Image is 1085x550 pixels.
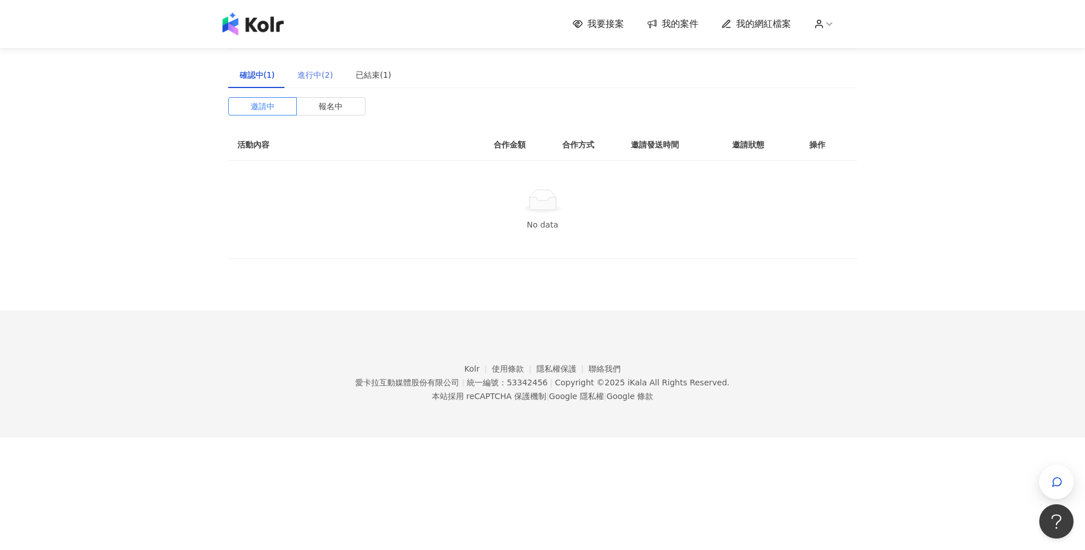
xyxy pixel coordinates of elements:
[587,18,624,30] span: 我要接案
[297,69,333,81] div: 進行中(2)
[800,129,857,161] th: 操作
[462,378,464,387] span: |
[647,18,698,30] a: 我的案件
[432,389,653,403] span: 本站採用 reCAPTCHA 保護機制
[356,69,391,81] div: 已結束(1)
[242,218,844,231] div: No data
[319,98,343,115] span: 報名中
[622,129,723,161] th: 邀請發送時間
[723,129,800,161] th: 邀請狀態
[589,364,621,373] a: 聯絡我們
[355,378,459,387] div: 愛卡拉互動媒體股份有限公司
[222,13,284,35] img: logo
[550,378,553,387] span: |
[606,392,653,401] a: Google 條款
[627,378,647,387] a: iKala
[251,98,275,115] span: 邀請中
[553,129,622,161] th: 合作方式
[464,364,492,373] a: Kolr
[555,378,729,387] div: Copyright © 2025 All Rights Reserved.
[228,129,457,161] th: 活動內容
[573,18,624,30] a: 我要接案
[546,392,549,401] span: |
[240,69,275,81] div: 確認中(1)
[467,378,547,387] div: 統一編號：53342456
[549,392,604,401] a: Google 隱私權
[736,18,791,30] span: 我的網紅檔案
[721,18,791,30] a: 我的網紅檔案
[604,392,607,401] span: |
[492,364,536,373] a: 使用條款
[662,18,698,30] span: 我的案件
[536,364,589,373] a: 隱私權保護
[1039,504,1074,539] iframe: Help Scout Beacon - Open
[484,129,553,161] th: 合作金額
